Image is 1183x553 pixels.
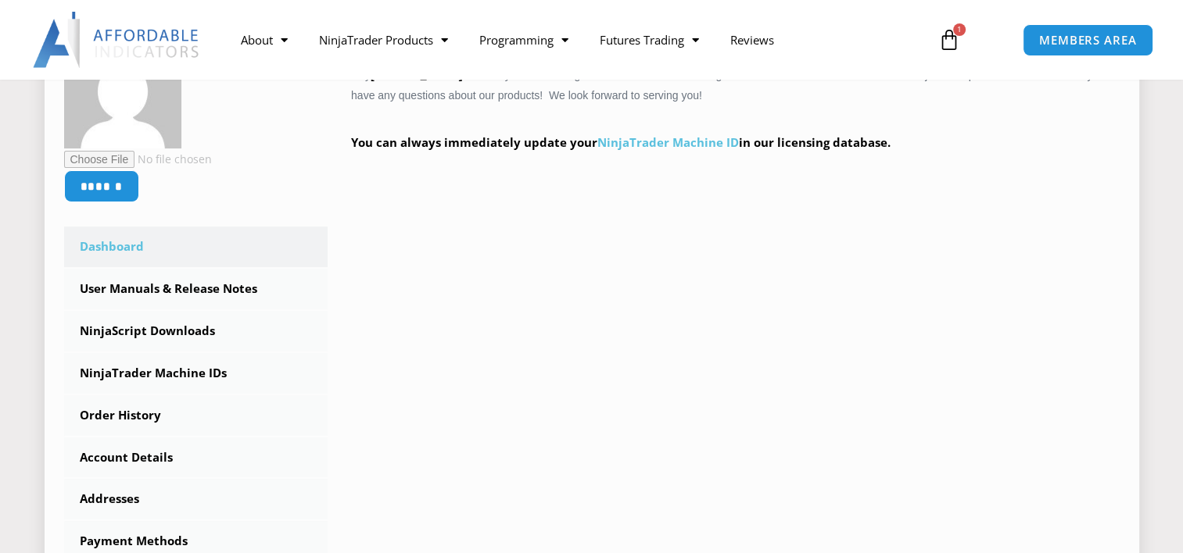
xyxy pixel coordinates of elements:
a: Dashboard [64,227,328,267]
a: Programming [463,22,583,58]
a: MEMBERS AREA [1023,24,1153,56]
strong: You can always immediately update your in our licensing database. [351,134,891,150]
span: 1 [953,23,966,36]
img: LogoAI | Affordable Indicators – NinjaTrader [33,12,201,68]
a: NinjaTrader Machine IDs [64,353,328,394]
a: 1 [915,17,984,62]
a: About [224,22,303,58]
nav: Menu [224,22,923,58]
div: Hey ! Thank you for creating an account! We are working hard to build the best software for the N... [351,37,1120,176]
a: Order History [64,395,328,436]
a: Reviews [714,22,789,58]
a: NinjaScript Downloads [64,311,328,351]
a: Futures Trading [583,22,714,58]
a: NinjaTrader Products [303,22,463,58]
a: Account Details [64,437,328,478]
span: MEMBERS AREA [1039,34,1137,46]
a: NinjaTrader Machine ID [597,134,739,150]
a: Addresses [64,479,328,519]
img: cebacd5e47322b2268b85c2afc4f56fc97e9e2e30766560848421fc187877519 [64,31,181,148]
a: User Manuals & Release Notes [64,269,328,309]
